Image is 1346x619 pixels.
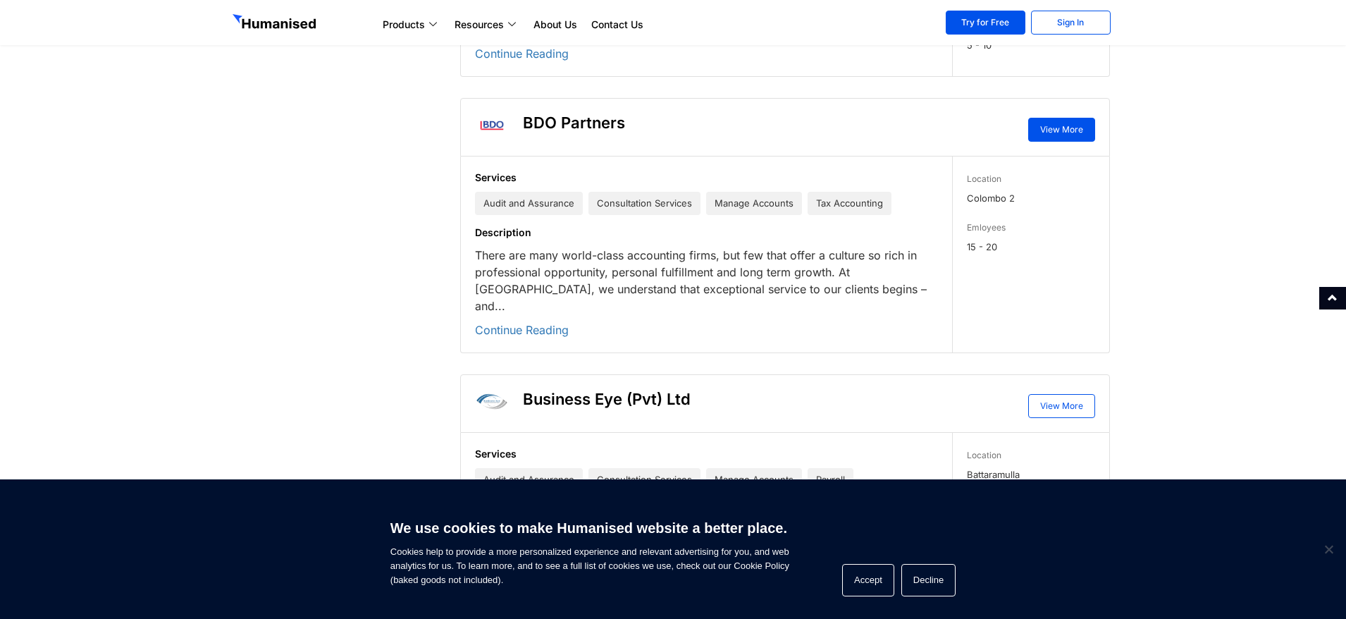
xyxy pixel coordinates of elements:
[376,16,447,33] a: Products
[706,468,802,491] span: Manage Accounts
[967,37,1095,54] p: 5 - 10
[390,518,789,538] h6: We use cookies to make Humanised website a better place.
[523,113,625,133] h3: BDO Partners
[967,238,1095,255] p: 15 - 20
[808,192,891,215] span: Tax Accounting
[526,16,584,33] a: About Us
[967,448,1095,462] h6: Location
[475,468,583,491] span: Audit and Assurance
[523,389,691,409] h3: Business Eye (Pvt) Ltd
[475,323,569,337] a: Continue Reading
[706,192,802,215] span: Manage Accounts
[967,221,1095,235] h6: Emloyees
[1321,542,1335,556] span: Decline
[584,16,650,33] a: Contact Us
[390,511,789,587] span: Cookies help to provide a more personalized experience and relevant advertising for you, and web ...
[967,172,1095,186] h6: Location
[1028,394,1095,418] a: View More
[475,171,928,185] h5: Services
[967,466,1095,483] p: Battaramulla
[808,468,853,491] span: Payroll
[967,190,1095,207] p: Colombo 2
[475,226,928,240] h5: Description
[475,247,928,314] p: There are many world-class accounting firms, but few that offer a culture so rich in professional...
[475,47,569,61] a: Continue Reading
[1028,118,1095,142] a: View More
[588,468,700,491] span: Consultation Services
[447,16,526,33] a: Resources
[1031,11,1111,35] a: Sign In
[588,192,700,215] span: Consultation Services
[946,11,1025,35] a: Try for Free
[475,192,583,215] span: Audit and Assurance
[901,564,956,596] button: Decline
[842,564,894,596] button: Accept
[475,447,928,461] h5: Services
[233,14,319,32] img: GetHumanised Logo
